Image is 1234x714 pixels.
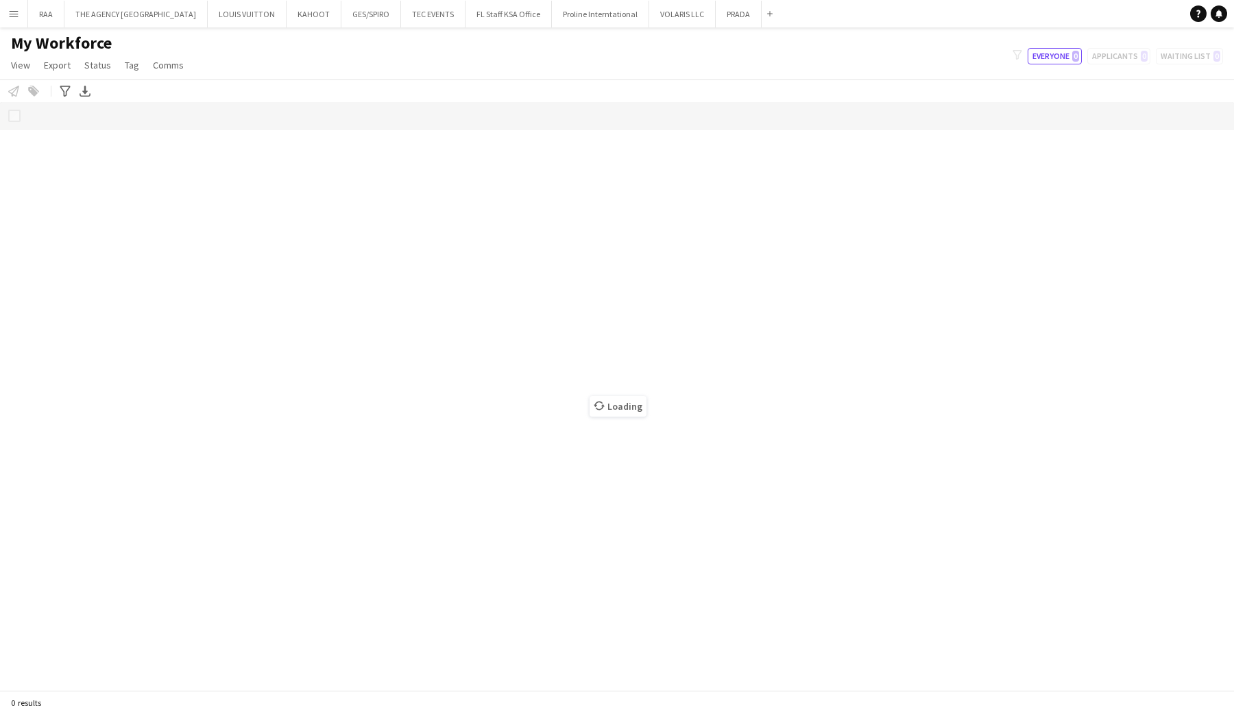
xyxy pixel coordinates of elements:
button: PRADA [716,1,762,27]
button: Everyone0 [1028,48,1082,64]
button: GES/SPIRO [341,1,401,27]
button: THE AGENCY [GEOGRAPHIC_DATA] [64,1,208,27]
span: View [11,59,30,71]
app-action-btn: Advanced filters [57,83,73,99]
span: Status [84,59,111,71]
span: Loading [590,396,646,417]
span: Comms [153,59,184,71]
button: RAA [28,1,64,27]
span: Export [44,59,71,71]
span: 0 [1072,51,1079,62]
button: FL Staff KSA Office [465,1,552,27]
app-action-btn: Export XLSX [77,83,93,99]
a: Tag [119,56,145,74]
a: Comms [147,56,189,74]
button: Proline Interntational [552,1,649,27]
button: KAHOOT [287,1,341,27]
a: Export [38,56,76,74]
button: TEC EVENTS [401,1,465,27]
span: Tag [125,59,139,71]
button: LOUIS VUITTON [208,1,287,27]
span: My Workforce [11,33,112,53]
button: VOLARIS LLC [649,1,716,27]
a: View [5,56,36,74]
a: Status [79,56,117,74]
